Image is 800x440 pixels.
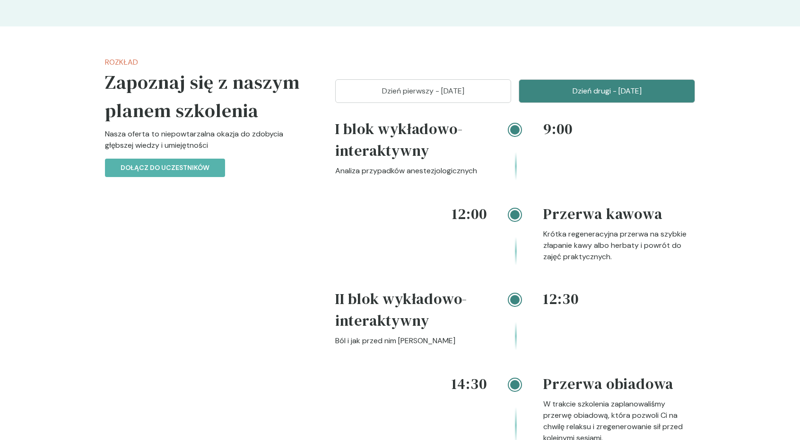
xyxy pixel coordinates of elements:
p: Dzień pierwszy - [DATE] [347,85,500,97]
a: Dołącz do uczestników [105,162,225,172]
h4: I blok wykładowo-interaktywny [335,118,487,165]
p: Analiza przypadków anestezjologicznych [335,165,487,177]
h4: II blok wykładowo-interaktywny [335,288,487,335]
p: Dzień drugi - [DATE] [530,85,683,97]
h4: 12:30 [543,288,695,310]
p: Krótka regeneracyjna przerwa na szybkie złapanie kawy albo herbaty i powrót do zajęć praktycznych. [543,228,695,262]
h4: 12:00 [335,203,487,225]
p: Ból i jak przed nim [PERSON_NAME] [335,335,487,347]
p: Rozkład [105,57,305,68]
button: Dzień drugi - [DATE] [519,79,695,103]
button: Dzień pierwszy - [DATE] [335,79,512,103]
h4: 9:00 [543,118,695,140]
p: Nasza oferta to niepowtarzalna okazja do zdobycia głębszej wiedzy i umiejętności [105,128,305,159]
h4: 14:30 [335,373,487,395]
h4: Przerwa kawowa [543,203,695,228]
h4: Przerwa obiadowa [543,373,695,398]
p: Dołącz do uczestników [121,163,209,173]
button: Dołącz do uczestników [105,159,225,177]
h5: Zapoznaj się z naszym planem szkolenia [105,68,305,125]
